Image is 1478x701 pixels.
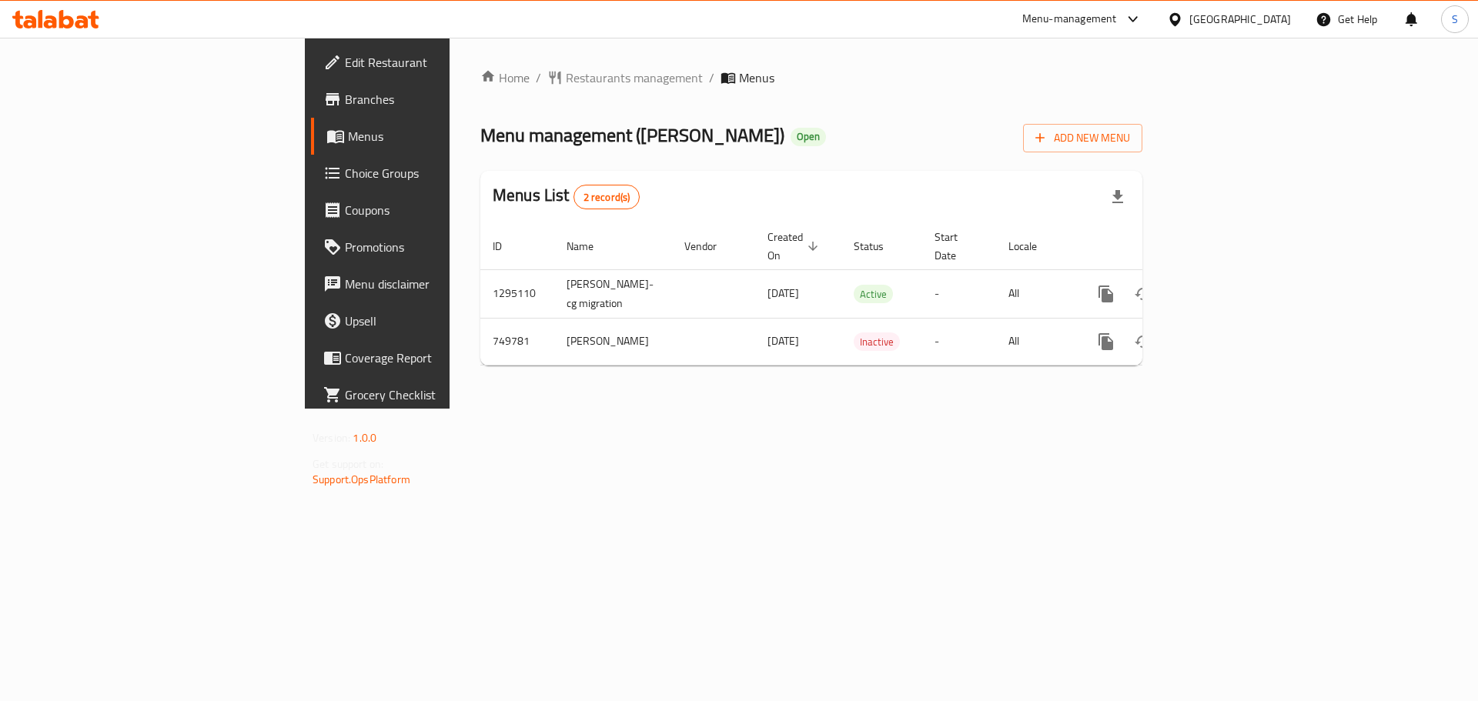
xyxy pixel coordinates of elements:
[554,269,672,318] td: [PERSON_NAME]-cg migration
[480,68,1142,87] nav: breadcrumb
[574,190,640,205] span: 2 record(s)
[493,184,640,209] h2: Menus List
[311,265,552,302] a: Menu disclaimer
[922,269,996,318] td: -
[345,53,540,72] span: Edit Restaurant
[922,318,996,365] td: -
[345,386,540,404] span: Grocery Checklist
[348,127,540,145] span: Menus
[1075,223,1248,270] th: Actions
[345,201,540,219] span: Coupons
[345,90,540,108] span: Branches
[996,269,1075,318] td: All
[311,118,552,155] a: Menus
[709,68,714,87] li: /
[313,454,383,474] span: Get support on:
[739,68,774,87] span: Menus
[1022,10,1117,28] div: Menu-management
[353,428,376,448] span: 1.0.0
[791,128,826,146] div: Open
[767,283,799,303] span: [DATE]
[791,130,826,143] span: Open
[480,223,1248,366] table: enhanced table
[854,285,893,303] span: Active
[554,318,672,365] td: [PERSON_NAME]
[684,237,737,255] span: Vendor
[1008,237,1057,255] span: Locale
[345,238,540,256] span: Promotions
[311,155,552,192] a: Choice Groups
[311,302,552,339] a: Upsell
[767,331,799,351] span: [DATE]
[1189,11,1291,28] div: [GEOGRAPHIC_DATA]
[854,333,900,351] span: Inactive
[854,332,900,351] div: Inactive
[854,237,904,255] span: Status
[313,469,410,489] a: Support.OpsPlatform
[1035,129,1130,148] span: Add New Menu
[480,118,784,152] span: Menu management ( [PERSON_NAME] )
[1125,323,1162,360] button: Change Status
[573,185,640,209] div: Total records count
[767,228,823,265] span: Created On
[1088,323,1125,360] button: more
[1023,124,1142,152] button: Add New Menu
[313,428,350,448] span: Version:
[566,68,703,87] span: Restaurants management
[311,192,552,229] a: Coupons
[345,275,540,293] span: Menu disclaimer
[996,318,1075,365] td: All
[1125,275,1162,312] button: Change Status
[1452,11,1458,28] span: S
[311,81,552,118] a: Branches
[345,312,540,330] span: Upsell
[311,44,552,81] a: Edit Restaurant
[493,237,522,255] span: ID
[547,68,703,87] a: Restaurants management
[345,349,540,367] span: Coverage Report
[345,164,540,182] span: Choice Groups
[854,285,893,303] div: Active
[311,339,552,376] a: Coverage Report
[935,228,978,265] span: Start Date
[311,376,552,413] a: Grocery Checklist
[1088,275,1125,312] button: more
[1099,179,1136,215] div: Export file
[567,237,614,255] span: Name
[311,229,552,265] a: Promotions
